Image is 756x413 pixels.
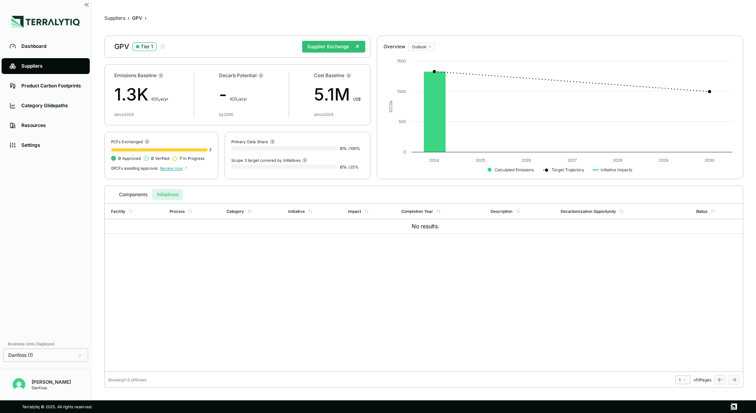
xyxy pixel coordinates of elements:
span: 0 [118,156,121,161]
button: 1 [675,375,690,384]
text: 1500 [397,59,406,63]
div: 5.1M [314,82,361,107]
text: 2029 [659,158,669,163]
div: Process [170,209,185,214]
span: of 0 Pages [694,377,711,382]
div: Category [227,209,244,214]
span: 7 [209,148,212,152]
td: No results. [105,219,743,234]
span: › [145,15,147,21]
div: GPV [114,42,166,51]
span: t CO e/yr [230,97,247,101]
sub: 2 [237,99,239,102]
span: / 25 % [348,165,359,169]
text: 2024 [430,158,440,163]
div: Showing 1 - 0 of 0 rows [108,377,146,382]
div: Emissions Baseline [114,72,168,79]
text: tCO e [388,100,393,112]
div: since 2024 [314,112,333,117]
button: Outlook [408,42,435,51]
img: Victoria Odoma [13,378,25,391]
div: Product Carbon Footprints [21,83,82,89]
div: Suppliers [21,63,82,69]
div: Facility [111,209,125,214]
sub: 2 [159,99,161,102]
div: 1.3K [114,82,168,107]
text: Target Trajectory [552,167,585,172]
div: Decarb Potential [219,72,264,79]
div: Impact [348,209,361,214]
div: since 2024 [114,112,134,117]
text: 2027 [567,158,577,163]
div: Settings [21,142,82,148]
div: Description [491,209,512,214]
text: 2028 [613,158,623,163]
span: 7 [180,156,182,161]
text: 2030 [705,158,714,163]
div: Completion Year [401,209,433,214]
span: 0 % [340,165,347,169]
span: In Progress [180,156,204,161]
button: Components [114,189,152,200]
div: [PERSON_NAME] [32,379,71,385]
text: 2026 [522,158,531,163]
div: by 2030 [219,112,233,117]
div: Scope 3 target covered by Initiatives [231,157,308,163]
span: US$ [353,97,361,101]
span: Danfoss (1) [8,352,33,358]
div: Overview [384,44,405,50]
div: Initiative [288,209,305,214]
div: GPV [132,15,142,21]
div: Category Glidepaths [21,102,82,109]
div: Decarbonization Opportunity [561,209,616,214]
div: - [219,82,264,107]
span: 0 % [340,146,347,151]
div: 1 [679,377,687,382]
text: 2025 [476,158,485,163]
button: Suppliers [104,15,125,21]
div: Status [696,209,707,214]
text: Calculated Emissions [495,167,534,172]
img: Logo [11,16,80,28]
div: Cost Baseline [314,72,361,79]
span: Review now [160,166,187,171]
span: / 100 % [348,146,360,151]
button: Supplier Exchange [302,41,365,53]
text: 500 [399,119,406,124]
text: 1000 [397,89,406,94]
div: Tier 1 [141,44,153,50]
div: Business Units Displayed [3,339,88,349]
tspan: 2 [388,103,393,105]
span: t CO e/yr [151,97,168,101]
span: Approved [118,156,141,161]
div: Primary Data Share [231,138,275,144]
span: Verified [151,156,169,161]
text: 0 [403,150,406,154]
text: Initiative Impacts [601,167,633,172]
button: Initiatives [152,189,183,200]
span: › [128,15,130,21]
button: Open user button [9,375,28,394]
div: PCFs Exchanged [111,138,212,144]
div: Danfoss [32,385,71,390]
div: Dashboard [21,43,82,49]
span: 0 PCFs awaiting approval. [111,166,159,171]
span: 0 [151,156,154,161]
div: Resources [21,122,82,129]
